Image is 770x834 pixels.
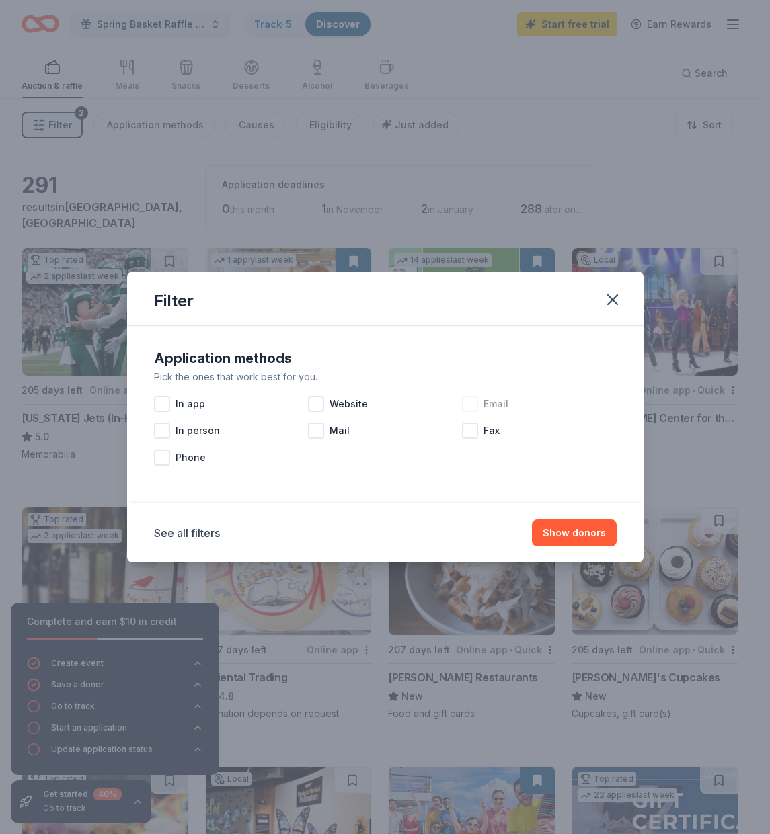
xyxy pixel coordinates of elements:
span: Fax [484,423,500,439]
div: Filter [154,290,194,312]
button: See all filters [154,525,220,541]
span: Website [330,396,368,412]
span: Mail [330,423,350,439]
div: Application methods [154,347,617,369]
span: In person [176,423,220,439]
span: In app [176,396,205,412]
div: Pick the ones that work best for you. [154,369,617,385]
button: Show donors [532,519,617,546]
span: Email [484,396,508,412]
span: Phone [176,450,206,466]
